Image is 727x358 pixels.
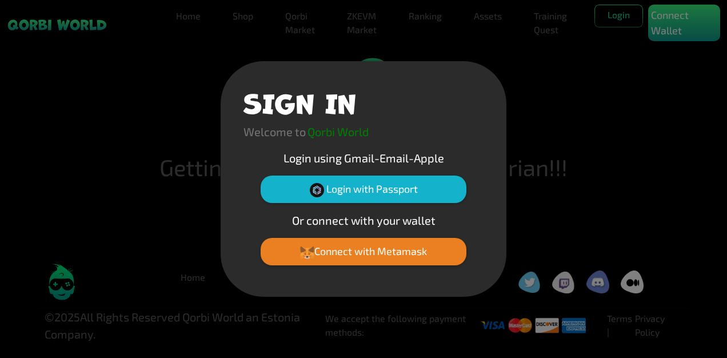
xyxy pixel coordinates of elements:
h1: SIGN IN [243,84,356,118]
p: Qorbi World [307,123,369,140]
p: Welcome to [243,123,306,140]
button: Login with Passport [261,176,466,203]
button: Connect with Metamask [261,238,466,265]
p: Or connect with your wallet [243,212,484,229]
img: Passport Logo [310,183,324,197]
p: Login using Gmail-Email-Apple [243,149,484,166]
